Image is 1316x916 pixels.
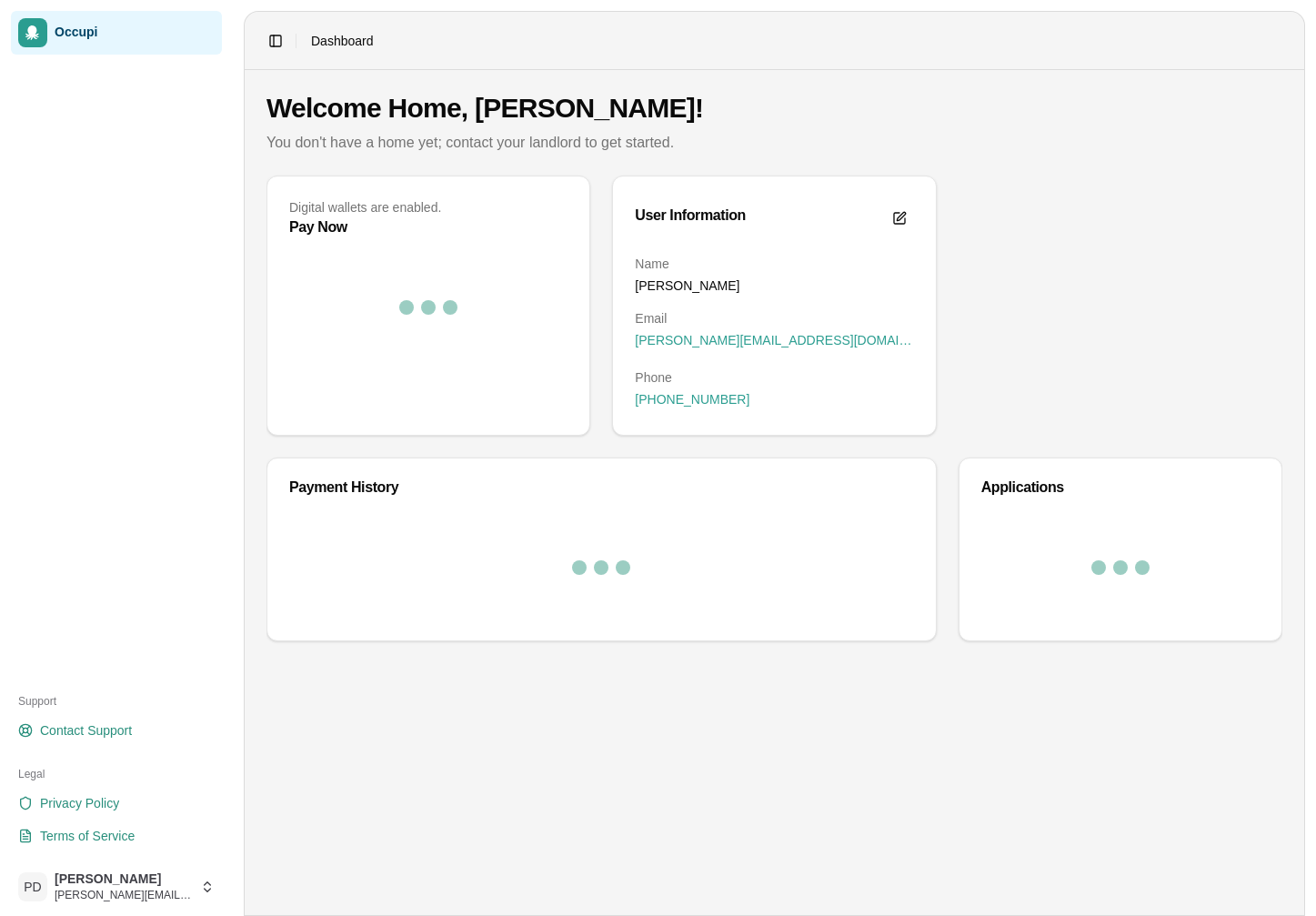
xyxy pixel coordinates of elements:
[311,32,374,50] span: Dashboard
[635,309,913,327] dt: Email
[635,208,746,223] div: User Information
[11,716,222,745] a: Contact Support
[11,687,222,716] div: Support
[11,760,222,789] div: Legal
[635,255,913,273] dt: Name
[55,25,215,41] span: Occupi
[18,872,47,901] span: PD
[11,789,222,818] a: Privacy Policy
[40,827,135,845] span: Terms of Service
[635,277,913,295] dd: [PERSON_NAME]
[266,92,1282,125] h1: Welcome Home, [PERSON_NAME]!
[289,198,568,216] p: Digital wallets are enabled.
[311,32,374,50] nav: breadcrumb
[289,220,568,235] div: Pay Now
[635,390,749,408] span: [PHONE_NUMBER]
[635,331,913,349] span: [PERSON_NAME][EMAIL_ADDRESS][DOMAIN_NAME]
[289,480,914,495] div: Payment History
[40,794,119,812] span: Privacy Policy
[981,480,1260,495] div: Applications
[266,132,1282,154] p: You don't have a home yet; contact your landlord to get started.
[40,721,132,740] span: Contact Support
[11,821,222,851] a: Terms of Service
[11,865,222,909] button: PD[PERSON_NAME][PERSON_NAME][EMAIL_ADDRESS][DOMAIN_NAME]
[55,888,193,902] span: [PERSON_NAME][EMAIL_ADDRESS][DOMAIN_NAME]
[635,368,913,387] dt: Phone
[55,871,193,888] span: [PERSON_NAME]
[11,11,222,55] a: Occupi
